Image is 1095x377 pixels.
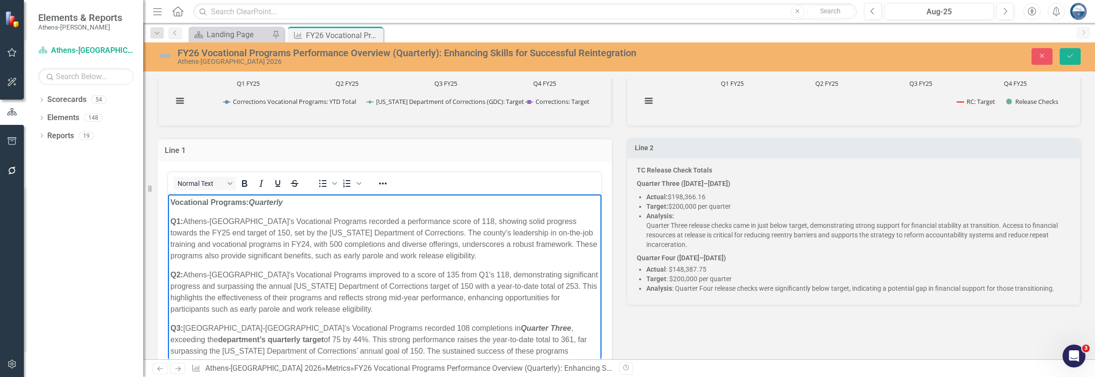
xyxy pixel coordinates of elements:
[526,97,590,106] button: Show Corrections: Target
[191,29,270,41] a: Landing Page
[236,177,253,190] button: Bold
[721,79,744,88] text: Q1 FY25
[888,6,990,18] div: Aug-25
[168,194,601,361] iframe: Rich Text Area
[1004,79,1027,88] text: Q4 FY25
[354,364,717,373] div: FY26 Vocational Programs Performance Overview (Quarterly): Enhancing Skills for Successful Reinte...
[635,144,1075,152] h3: Line 2
[909,79,932,88] text: Q3 FY25
[315,177,338,190] div: Bullet list
[375,177,391,190] button: Reveal or hide additional toolbar items
[339,177,363,190] div: Numbered list
[646,265,666,273] strong: Actual
[38,68,134,85] input: Search Below...
[957,97,996,106] button: Show RC: Target
[434,79,457,88] text: Q3 FY25
[237,79,260,88] text: Q1 FY25
[637,254,726,262] strong: Quarter Four ([DATE]–[DATE])
[84,114,103,122] div: 148
[1070,3,1087,20] img: Andy Minish
[174,177,236,190] button: Block Normal Text
[47,131,74,142] a: Reports
[820,7,841,15] span: Search
[637,166,712,174] strong: TC Release Check Totals
[47,94,86,105] a: Scorecards
[646,202,1070,211] p: $200,000 per quarter
[79,132,94,140] div: 19
[173,94,187,108] button: View chart menu, Chart
[646,284,1070,293] li: : Quarter Four release checks were significantly below target, indicating a potential gap in fina...
[1063,345,1085,367] iframe: Intercom live chat
[270,177,286,190] button: Underline
[884,3,994,20] button: Aug-25
[646,274,1070,284] li: : $200,000 per quarter
[646,192,1070,202] p: $198,366.16
[646,265,1070,274] li: : $148,387.75
[326,364,350,373] a: Metrics
[207,29,270,41] div: Landing Page
[158,48,173,63] img: Not Defined
[642,94,655,108] button: View chart menu, Chart
[637,180,730,187] strong: Quarter Three ([DATE]–[DATE])
[646,203,668,210] strong: Target:
[815,79,838,88] text: Q2 FY25
[306,30,381,41] div: FY26 Vocational Programs Performance Overview (Quarterly): Enhancing Skills for Successful Reinte...
[223,97,357,106] button: Show Corrections Vocational Programs: YTD Total
[646,212,674,220] strong: Analysis:
[178,180,224,187] span: Normal Text
[646,275,666,283] strong: Target
[91,96,106,104] div: 54
[286,177,303,190] button: Strikethrough
[38,23,122,31] small: Athens-[PERSON_NAME]
[2,128,431,197] p: [GEOGRAPHIC_DATA]-[GEOGRAPHIC_DATA]’s Vocational Programs recorded 108 completions in , exceeding...
[165,146,605,155] h3: Line 1
[646,193,668,201] strong: Actual:
[253,177,269,190] button: Italic
[353,130,403,138] strong: Quarter Three
[1006,97,1059,106] button: Show Release Checks
[367,97,516,106] button: Show Georgia Department of Corrections (GDC): Target
[193,3,857,20] input: Search ClearPoint...
[47,112,79,123] a: Elements
[646,211,1070,249] p: Quarter Three release checks came in just below target, demonstrating strong support for financia...
[38,12,122,23] span: Elements & Reports
[807,5,854,18] button: Search
[205,364,322,373] a: Athens-[GEOGRAPHIC_DATA] 2026
[178,58,679,65] div: Athens-[GEOGRAPHIC_DATA] 2026
[533,79,556,88] text: Q4 FY25
[191,363,612,374] div: » »
[5,10,21,27] img: ClearPoint Strategy
[2,130,15,138] strong: Q3:
[1082,345,1090,352] span: 3
[336,79,358,88] text: Q2 FY25
[646,285,672,292] strong: Analysis
[38,45,134,56] a: Athens-[GEOGRAPHIC_DATA] 2026
[178,48,679,58] div: FY26 Vocational Programs Performance Overview (Quarterly): Enhancing Skills for Successful Reinte...
[50,141,156,149] strong: department’s quarterly target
